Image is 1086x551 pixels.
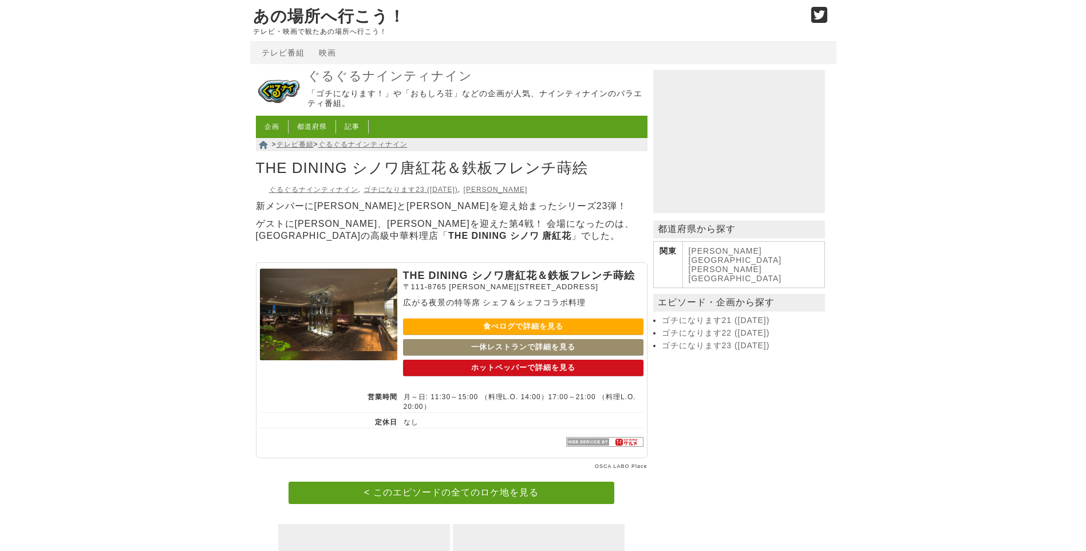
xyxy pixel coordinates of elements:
[595,463,647,469] a: OSCA LABO Place
[264,123,279,131] a: 企画
[256,138,647,151] nav: > >
[653,221,825,238] p: 都道府県から探す
[297,123,327,131] a: 都道府県
[653,294,825,312] p: エピソード・企画から探す
[398,388,643,413] td: 月～日: 11:30～15:00 （料理L.O. 14:00）17:00～21:00 （料理L.O. 20:00）
[403,298,643,308] p: 広がる夜景の特等席 シェフ＆シェフコラボ料理
[566,437,643,447] img: ホットペッパー Webサービス
[253,7,405,25] a: あの場所へ行こう！
[689,265,762,274] a: [PERSON_NAME]
[256,67,302,113] img: ぐるぐるナインティナイン
[277,140,314,148] a: テレビ番組
[269,186,361,194] li: ,
[253,27,799,36] p: テレビ・映画で観たあの場所へ行こう！
[662,328,822,339] a: ゴチになります22 ([DATE])
[364,186,460,194] li: ,
[403,318,643,335] a: 食べログで詳細を見る
[256,200,647,212] p: 新メンバーに[PERSON_NAME]と[PERSON_NAME]を迎え始まったシリーズ23弾！
[449,282,598,291] span: [PERSON_NAME][STREET_ADDRESS]
[318,140,408,148] a: ぐるぐるナインティナイン
[256,218,647,242] p: ゲストに[PERSON_NAME]、[PERSON_NAME]を迎えた第4戦！ 会場になったのは、[GEOGRAPHIC_DATA]の高級中華料理店「 」でした。
[364,186,457,194] a: ゴチになります23 ([DATE])
[403,282,447,291] span: 〒111-8765
[662,316,822,326] a: ゴチになります21 ([DATE])
[448,231,571,241] strong: THE DINING シノワ 唐紅花
[403,269,643,282] p: THE DINING シノワ唐紅花＆鉄板フレンチ蒔絵
[307,89,645,109] p: 「ゴチになります！」や「おもしろ荘」などの企画が人気、ナインティナインのバラエティ番組。
[289,482,614,504] a: < このエピソードの全てのロケ地を見る
[256,105,302,115] a: ぐるぐるナインティナイン
[260,388,398,413] th: 営業時間
[403,339,643,356] a: 一休レストランで詳細を見る
[345,123,360,131] a: 記事
[260,413,398,428] th: 定休日
[319,48,336,57] a: 映画
[256,156,647,181] h1: THE DINING シノワ唐紅花＆鉄板フレンチ蒔絵
[307,68,645,85] a: ぐるぐるナインティナイン
[398,413,643,428] td: なし
[260,269,397,360] img: THE DINING シノワ唐紅花＆鉄板フレンチ蒔絵
[689,246,782,265] a: [PERSON_NAME][GEOGRAPHIC_DATA]
[689,274,782,283] a: [GEOGRAPHIC_DATA]
[653,242,682,288] th: 関東
[811,14,828,23] a: Twitter (@go_thesights)
[464,186,528,194] a: [PERSON_NAME]
[262,48,305,57] a: テレビ番組
[653,70,825,213] iframe: Advertisement
[662,341,822,351] a: ゴチになります23 ([DATE])
[269,186,358,194] a: ぐるぐるナインティナイン
[403,360,643,376] a: ホットペッパーで詳細を見る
